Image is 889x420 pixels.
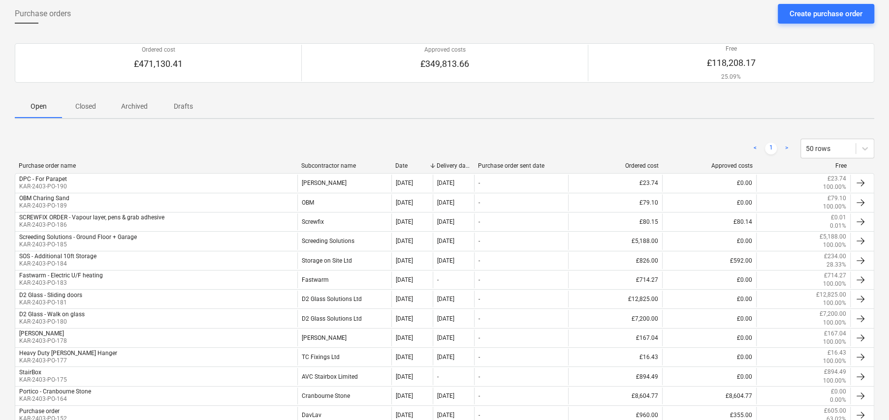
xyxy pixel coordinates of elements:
[568,291,662,307] div: £12,825.00
[301,162,387,169] div: Subcontractor name
[824,407,846,415] p: £605.00
[297,349,391,365] div: TC Fixings Ltd
[19,350,117,357] div: Heavy Duty [PERSON_NAME] Hanger
[478,412,480,419] div: -
[420,58,469,70] p: £349,813.66
[824,330,846,338] p: £167.04
[19,240,137,249] p: KAR-2403-PO-185
[823,319,846,327] p: 100.00%
[437,412,454,419] div: [DATE]
[823,183,846,191] p: 100.00%
[662,233,756,249] div: £0.00
[478,392,480,399] div: -
[568,175,662,191] div: £23.74
[706,57,755,69] p: £118,208.17
[662,368,756,385] div: £0.00
[478,162,564,169] div: Purchase order sent date
[396,238,413,244] div: [DATE]
[437,392,454,399] div: [DATE]
[662,194,756,211] div: £0.00
[19,162,293,169] div: Purchase order name
[823,280,846,288] p: 100.00%
[19,330,64,337] div: [PERSON_NAME]
[19,214,164,221] div: SCREWFIX ORDER - Vapour layer, pens & grab adhesive
[824,252,846,261] p: £234.00
[830,222,846,230] p: 0.01%
[420,46,469,54] p: Approved costs
[662,349,756,365] div: £0.00
[827,194,846,203] p: £79.10
[19,337,67,345] p: KAR-2403-PO-178
[19,376,67,384] p: KAR-2403-PO-175
[662,310,756,327] div: £0.00
[437,257,454,264] div: [DATE]
[830,396,846,404] p: 0.00%
[74,101,97,112] p: Closed
[297,310,391,327] div: D2 Glass Solutions Ltd
[19,202,69,210] p: KAR-2403-PO-189
[297,368,391,385] div: AVC Stairbox Limited
[19,408,60,415] div: Purchase order
[568,368,662,385] div: £894.49
[478,180,480,186] div: -
[396,296,413,302] div: [DATE]
[19,369,41,376] div: StairBox
[437,373,439,380] div: -
[396,334,413,341] div: [DATE]
[823,357,846,365] p: 100.00%
[19,253,96,260] div: SOS - Additional 10ft Storage
[820,310,846,318] p: £7,200.00
[568,388,662,404] div: £8,604.77
[437,180,454,186] div: [DATE]
[395,162,429,169] div: Date
[478,276,480,283] div: -
[478,334,480,341] div: -
[396,412,413,419] div: [DATE]
[396,392,413,399] div: [DATE]
[19,311,85,318] div: D2 Glass - Walk on glass
[19,299,82,307] p: KAR-2403-PO-181
[396,373,413,380] div: [DATE]
[437,218,454,225] div: [DATE]
[568,349,662,365] div: £16.43
[823,338,846,346] p: 100.00%
[15,8,71,20] span: Purchase orders
[823,203,846,211] p: 100.00%
[781,143,793,154] a: Next page
[19,395,91,403] p: KAR-2403-PO-164
[19,357,117,365] p: KAR-2403-PO-177
[568,330,662,346] div: £167.04
[297,330,391,346] div: [PERSON_NAME]
[823,377,846,385] p: 100.00%
[297,233,391,249] div: Screeding Solutions
[568,271,662,288] div: £714.27
[121,101,148,112] p: Archived
[19,318,85,326] p: KAR-2403-PO-180
[297,291,391,307] div: D2 Glass Solutions Ltd
[19,292,82,299] div: D2 Glass - Sliding doors
[568,310,662,327] div: £7,200.00
[572,162,658,169] div: Ordered cost
[840,373,889,420] iframe: Chat Widget
[662,388,756,404] div: £8,604.77
[662,213,756,230] div: £80.14
[790,7,862,20] div: Create purchase order
[437,296,454,302] div: [DATE]
[437,354,454,360] div: [DATE]
[297,252,391,269] div: Storage on Site Ltd
[297,213,391,230] div: Screwfix
[667,162,753,169] div: Approved costs
[297,388,391,404] div: Cranbourne Stone
[827,175,846,183] p: £23.74
[478,199,480,206] div: -
[396,354,413,360] div: [DATE]
[662,330,756,346] div: £0.00
[134,46,183,54] p: Ordered cost
[171,101,195,112] p: Drafts
[568,252,662,269] div: £826.00
[478,257,480,264] div: -
[478,354,480,360] div: -
[437,162,470,169] div: Delivery date
[297,271,391,288] div: Fastwarm
[27,101,50,112] p: Open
